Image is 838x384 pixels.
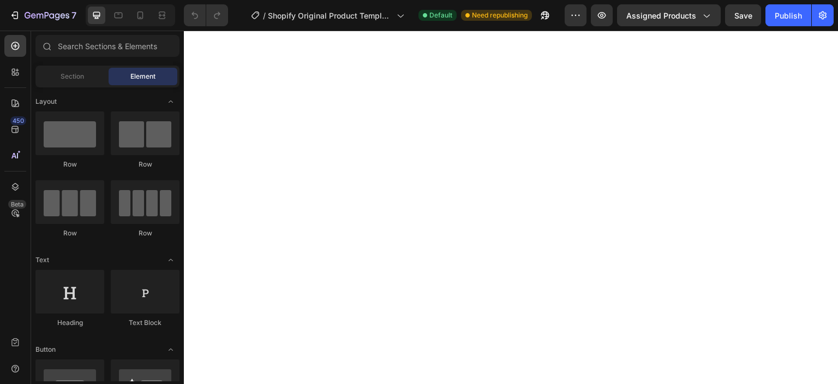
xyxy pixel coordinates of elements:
[429,10,452,20] span: Default
[617,4,721,26] button: Assigned Products
[35,35,179,57] input: Search Sections & Elements
[162,251,179,269] span: Toggle open
[765,4,811,26] button: Publish
[111,318,179,328] div: Text Block
[472,10,528,20] span: Need republishing
[8,200,26,209] div: Beta
[35,345,56,355] span: Button
[775,10,802,21] div: Publish
[35,318,104,328] div: Heading
[61,72,84,81] span: Section
[725,4,761,26] button: Save
[162,93,179,110] span: Toggle open
[184,4,228,26] div: Undo/Redo
[35,228,104,238] div: Row
[184,31,838,384] iframe: Design area
[263,10,266,21] span: /
[10,116,26,125] div: 450
[130,72,155,81] span: Element
[626,10,696,21] span: Assigned Products
[35,159,104,169] div: Row
[111,159,179,169] div: Row
[162,341,179,358] span: Toggle open
[734,11,752,20] span: Save
[268,10,392,21] span: Shopify Original Product Template
[71,9,76,22] p: 7
[35,97,57,107] span: Layout
[111,228,179,238] div: Row
[4,4,81,26] button: 7
[35,255,49,265] span: Text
